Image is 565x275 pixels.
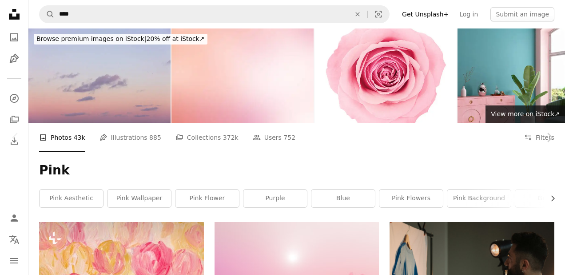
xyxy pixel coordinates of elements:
[368,6,389,23] button: Visual search
[28,28,213,50] a: Browse premium images on iStock|20% off at iStock↗
[311,190,375,207] a: blue
[39,162,554,178] h1: Pink
[5,209,23,227] a: Log in / Sign up
[5,252,23,270] button: Menu
[5,50,23,68] a: Illustrations
[5,28,23,46] a: Photos
[36,35,205,42] span: 20% off at iStock ↗
[5,231,23,248] button: Language
[253,123,295,152] a: Users 752
[28,28,171,123] img: Pastel Sky: Dreamy Sunset Clouds for Nature Backgrounds
[107,190,171,207] a: pink wallpaper
[447,190,511,207] a: pink background
[5,89,23,107] a: Explore
[379,190,443,207] a: pink flowers
[99,123,161,152] a: Illustrations 885
[36,35,146,42] span: Browse premium images on iStock |
[314,28,457,123] img: Beautiful pink rose
[524,123,554,152] button: Filters
[243,190,307,207] a: purple
[454,7,483,21] a: Log in
[223,133,239,142] span: 372k
[40,190,103,207] a: pink aesthetic
[171,28,314,123] img: abstract blur rose gold bronze metallic surface in background concept.
[175,123,239,152] a: Collections 372k
[175,190,239,207] a: pink flower
[40,6,55,23] button: Search Unsplash
[490,7,554,21] button: Submit an image
[283,133,295,142] span: 752
[545,190,554,207] button: scroll list to the right
[491,110,560,117] span: View more on iStock ↗
[149,133,161,142] span: 885
[534,95,565,180] a: Next
[397,7,454,21] a: Get Unsplash+
[348,6,367,23] button: Clear
[485,105,565,123] a: View more on iStock↗
[39,5,390,23] form: Find visuals sitewide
